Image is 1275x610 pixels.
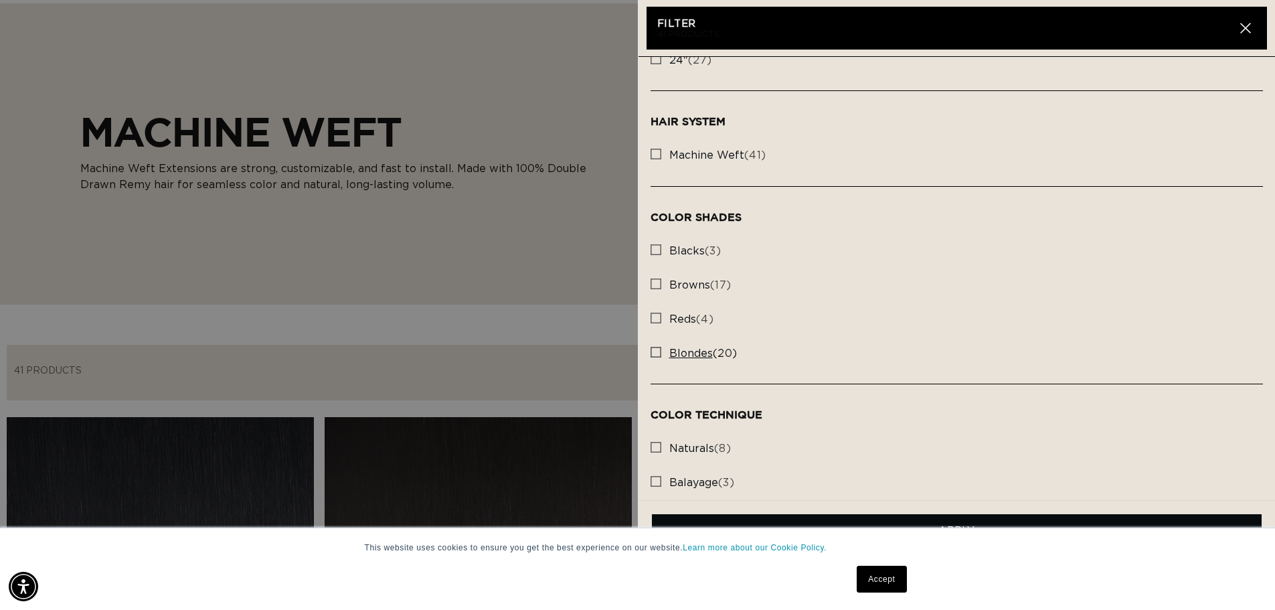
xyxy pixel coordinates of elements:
[669,244,721,258] span: (3)
[669,313,714,327] span: (4)
[669,348,713,359] span: blondes
[669,442,732,456] span: (8)
[651,211,1264,224] h3: Color Shades
[669,54,712,68] span: (27)
[669,476,735,490] span: (3)
[669,246,705,256] span: blacks
[669,477,718,488] span: balayage
[9,572,38,601] div: Accessibility Menu
[651,408,1264,421] h3: Color Technique
[669,55,688,66] span: 24"
[657,17,1236,31] h2: Filter
[651,115,1264,128] h3: Hair System
[657,31,1236,39] p: 41 products
[857,566,906,593] a: Accept
[669,280,710,291] span: browns
[669,279,732,293] span: (17)
[669,314,696,325] span: reds
[683,543,827,552] a: Learn more about our Cookie Policy.
[669,443,714,454] span: naturals
[669,150,744,161] span: machine weft
[669,347,738,361] span: (20)
[669,149,766,163] span: (41)
[652,514,1262,548] button: Apply
[365,542,911,554] p: This website uses cookies to ensure you get the best experience on our website.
